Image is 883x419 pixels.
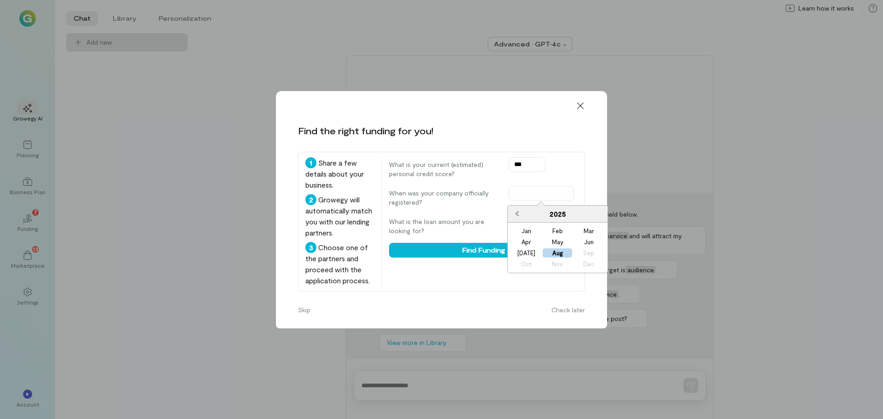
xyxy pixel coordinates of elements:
div: Choose August 2025 [543,248,572,258]
div: Choose June 2025 [574,237,603,247]
div: Choose July 2025 [511,248,541,258]
div: 1 [305,157,316,168]
div: 3 [305,242,316,253]
div: 2 [305,194,316,205]
div: Choose April 2025 [511,237,541,247]
div: Choose January 2025 [511,226,541,235]
div: Share a few details about your business. [305,157,374,190]
div: month 2025-08 [510,225,604,270]
div: Choose one of the partners and proceed with the application process. [305,242,374,286]
button: Check later [546,303,591,317]
div: 2025 [508,206,608,223]
div: Choose May 2025 [543,237,572,247]
button: Find Funding [389,243,578,258]
div: Not available November 2025 [543,259,572,269]
div: Growegy will automatically match you with our lending partners. [305,194,374,238]
label: What is the loan amount you are looking for? [389,217,499,235]
div: Not available October 2025 [511,259,541,269]
div: Choose March 2025 [574,226,603,235]
button: Skip [292,303,316,317]
label: When was your company officially registered? [389,189,499,207]
div: Find the right funding for you! [298,124,433,137]
div: Choose February 2025 [543,226,572,235]
div: Not available September 2025 [574,248,603,258]
label: What is your current (estimated) personal credit score? [389,160,499,178]
button: Previous Year [509,207,523,221]
div: Not available December 2025 [574,259,603,269]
